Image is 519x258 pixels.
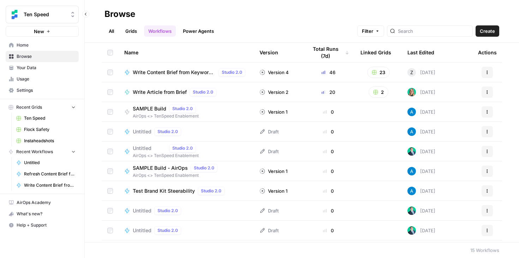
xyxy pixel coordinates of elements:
span: Studio 2.0 [201,188,221,194]
button: Workspace: Ten Speed [6,6,79,23]
a: UntitledStudio 2.0 [124,206,248,215]
div: Version 1 [259,187,287,194]
div: Draft [259,227,279,234]
div: [DATE] [407,226,435,235]
div: Name [124,43,248,62]
span: Flock Safety [24,126,76,133]
a: Workflows [144,25,176,37]
div: 20 [308,89,349,96]
a: SAMPLE BuildStudio 2.0AirOps <> TenSpeed Enablement [124,104,248,119]
div: 0 [308,227,349,234]
span: Refresh Content Brief from Keyword [DEV] [24,171,76,177]
button: Recent Grids [6,102,79,113]
div: 0 [308,168,349,175]
span: Help + Support [17,222,76,228]
span: Usage [17,76,76,82]
div: Last Edited [407,43,434,62]
a: UntitledStudio 2.0AirOps <> TenSpeed Enablement [124,144,248,159]
div: [DATE] [407,187,435,195]
div: Draft [259,207,279,214]
button: Recent Workflows [6,146,79,157]
span: Z [410,69,413,76]
span: Studio 2.0 [157,208,178,214]
div: 0 [308,207,349,214]
span: Your Data [17,65,76,71]
a: Untitled [13,157,79,168]
span: Untitled [133,227,151,234]
span: Settings [17,87,76,94]
button: Filter [357,25,384,37]
div: [DATE] [407,127,435,136]
img: o3cqybgnmipr355j8nz4zpq1mc6x [407,167,416,175]
button: What's new? [6,208,79,220]
span: Write Content Brief from Keyword [DEV] [24,182,76,188]
div: 0 [308,128,349,135]
img: clj2pqnt5d80yvglzqbzt3r6x08a [407,88,416,96]
a: Grids [121,25,141,37]
img: loq7q7lwz012dtl6ci9jrncps3v6 [407,206,416,215]
span: Test Brand Kit Steerability [133,187,195,194]
span: Studio 2.0 [157,227,178,234]
a: Test Brand Kit SteerabilityStudio 2.0 [124,187,248,195]
img: o3cqybgnmipr355j8nz4zpq1mc6x [407,108,416,116]
div: Version 4 [259,69,289,76]
img: Ten Speed Logo [8,8,21,21]
button: 2 [369,86,388,98]
div: What's new? [6,209,78,219]
div: Actions [478,43,497,62]
img: o3cqybgnmipr355j8nz4zpq1mc6x [407,127,416,136]
input: Search [398,28,470,35]
span: AirOps Academy [17,199,76,206]
span: Ten Speed [24,115,76,121]
div: 0 [308,108,349,115]
a: Instaheadshots [13,135,79,146]
div: Total Runs (7d) [308,43,349,62]
div: Linked Grids [360,43,391,62]
a: Refresh Content Brief from Keyword [DEV] [13,168,79,180]
span: Filter [362,28,373,35]
span: Studio 2.0 [222,69,242,76]
div: 46 [308,69,349,76]
span: Home [17,42,76,48]
a: Power Agents [179,25,218,37]
a: SAMPLE Build - AirOpsStudio 2.0AirOps <> TenSpeed Enablement [124,164,248,179]
a: Your Data [6,62,79,73]
span: Create [480,28,495,35]
a: Write Content Brief from Keyword [DEV]Studio 2.0 [124,68,248,77]
span: AirOps <> TenSpeed Enablement [133,113,199,119]
button: Help + Support [6,220,79,231]
img: loq7q7lwz012dtl6ci9jrncps3v6 [407,226,416,235]
div: 0 [308,148,349,155]
span: Untitled [24,160,76,166]
button: Create [476,25,499,37]
span: AirOps <> TenSpeed Enablement [133,152,199,159]
div: [DATE] [407,147,435,156]
a: Settings [6,85,79,96]
span: Recent Workflows [16,149,53,155]
a: Write Content Brief from Keyword [DEV] [13,180,79,191]
img: loq7q7lwz012dtl6ci9jrncps3v6 [407,147,416,156]
a: UntitledStudio 2.0 [124,127,248,136]
span: Studio 2.0 [172,106,193,112]
div: [DATE] [407,108,435,116]
button: 23 [367,67,390,78]
span: Ten Speed [24,11,66,18]
div: [DATE] [407,206,435,215]
span: SAMPLE Build - AirOps [133,164,188,172]
span: Untitled [133,145,166,152]
div: [DATE] [407,167,435,175]
span: SAMPLE Build [133,105,166,112]
span: Write Content Brief from Keyword [DEV] [133,69,216,76]
img: o3cqybgnmipr355j8nz4zpq1mc6x [407,187,416,195]
a: Write Article from BriefStudio 2.0 [124,88,248,96]
a: UntitledStudio 2.0 [124,226,248,235]
div: Version [259,43,278,62]
span: AirOps <> TenSpeed Enablement [133,172,220,179]
a: Browse [6,51,79,62]
a: Flock Safety [13,124,79,135]
span: Studio 2.0 [172,145,193,151]
div: Version 1 [259,168,287,175]
div: Draft [259,128,279,135]
div: Version 1 [259,108,287,115]
span: New [34,28,44,35]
